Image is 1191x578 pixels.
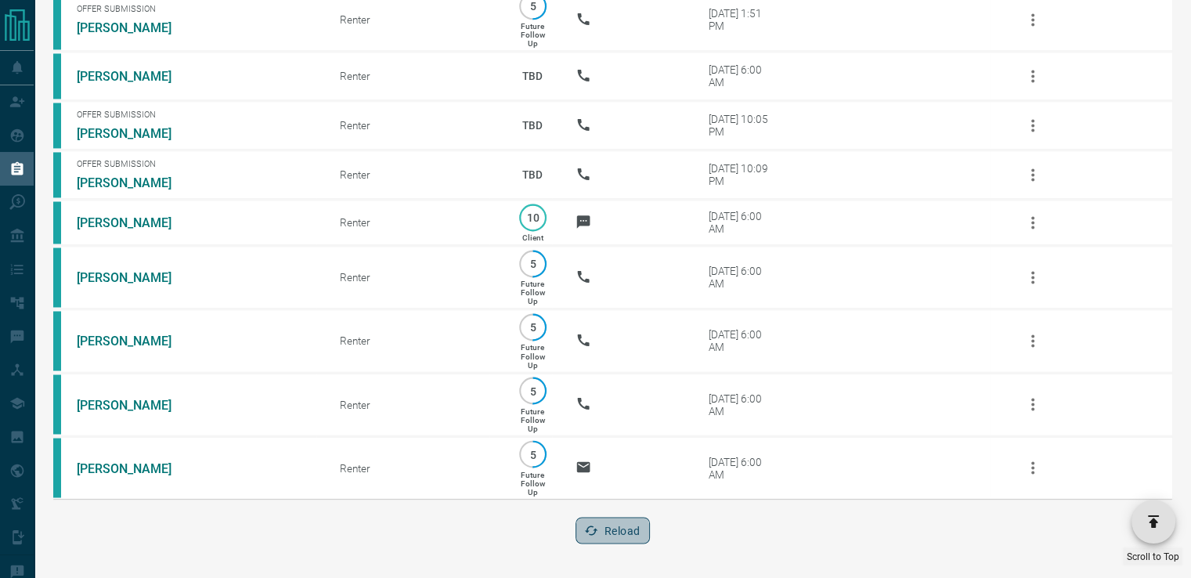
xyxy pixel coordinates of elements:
div: Renter [340,398,489,410]
div: condos.ca [53,103,61,148]
div: [DATE] 6:00 AM [709,210,775,235]
div: Renter [340,168,489,181]
span: Offer Submission [77,4,316,14]
p: 5 [527,258,539,269]
p: TBD [513,104,552,146]
div: Renter [340,13,489,26]
p: Client [522,233,543,242]
a: [PERSON_NAME] [77,334,194,349]
a: [PERSON_NAME] [77,20,194,35]
div: Renter [340,271,489,284]
div: Renter [340,70,489,82]
p: Future Follow Up [520,470,544,496]
p: Future Follow Up [520,406,544,432]
p: 5 [527,321,539,333]
p: TBD [513,55,552,97]
span: Offer Submission [77,110,316,120]
p: Future Follow Up [520,343,544,369]
p: 5 [527,385,539,396]
button: Reload [576,517,650,544]
div: [DATE] 6:00 AM [709,63,775,89]
div: [DATE] 6:00 AM [709,455,775,480]
a: [PERSON_NAME] [77,175,194,190]
a: [PERSON_NAME] [77,270,194,285]
a: [PERSON_NAME] [77,126,194,141]
p: 10 [527,211,539,223]
a: [PERSON_NAME] [77,215,194,230]
div: Renter [340,119,489,132]
div: condos.ca [53,311,61,370]
a: [PERSON_NAME] [77,461,194,475]
div: [DATE] 6:00 AM [709,392,775,417]
a: [PERSON_NAME] [77,69,194,84]
div: condos.ca [53,374,61,434]
p: Future Follow Up [520,280,544,305]
p: Future Follow Up [520,22,544,48]
div: [DATE] 1:51 PM [709,7,775,32]
div: condos.ca [53,201,61,244]
div: Renter [340,461,489,474]
div: Renter [340,216,489,229]
p: TBD [513,154,552,196]
div: [DATE] 10:09 PM [709,162,775,187]
div: [DATE] 10:05 PM [709,113,775,138]
span: Offer Submission [77,159,316,169]
div: condos.ca [53,247,61,307]
a: [PERSON_NAME] [77,397,194,412]
p: 5 [527,448,539,460]
div: condos.ca [53,438,61,497]
div: condos.ca [53,152,61,197]
div: condos.ca [53,53,61,99]
div: [DATE] 6:00 AM [709,265,775,290]
div: [DATE] 6:00 AM [709,328,775,353]
div: Renter [340,334,489,347]
span: Scroll to Top [1127,551,1179,562]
